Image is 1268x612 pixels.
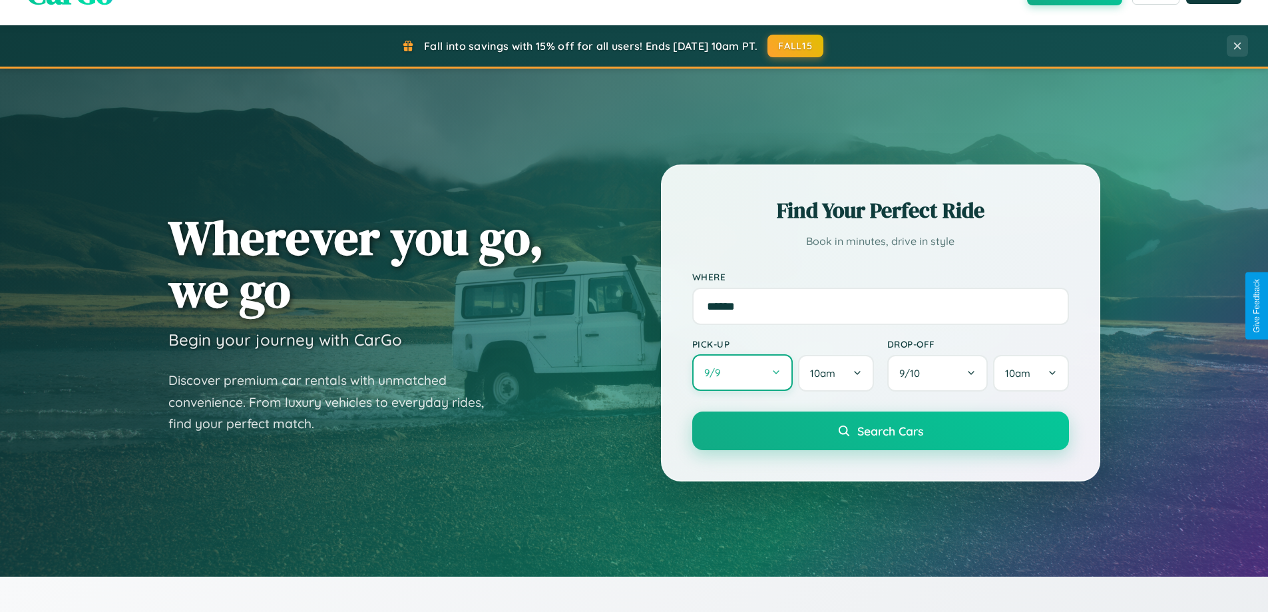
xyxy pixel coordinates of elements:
span: 9 / 9 [704,366,727,379]
button: 9/10 [887,355,988,392]
h2: Find Your Perfect Ride [692,196,1069,225]
span: Search Cars [857,424,923,438]
label: Where [692,271,1069,282]
span: 10am [810,367,835,380]
label: Drop-off [887,338,1069,350]
p: Discover premium car rentals with unmatched convenience. From luxury vehicles to everyday rides, ... [168,370,501,435]
label: Pick-up [692,338,874,350]
button: 9/9 [692,354,793,391]
h3: Begin your journey with CarGo [168,330,402,350]
button: FALL15 [767,35,823,57]
span: 9 / 10 [899,367,927,380]
button: 10am [993,355,1068,392]
p: Book in minutes, drive in style [692,232,1069,251]
div: Give Feedback [1252,279,1261,333]
button: Search Cars [692,412,1069,450]
h1: Wherever you go, we go [168,211,544,316]
button: 10am [798,355,873,392]
span: 10am [1005,367,1030,380]
span: Fall into savings with 15% off for all users! Ends [DATE] 10am PT. [424,39,757,53]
